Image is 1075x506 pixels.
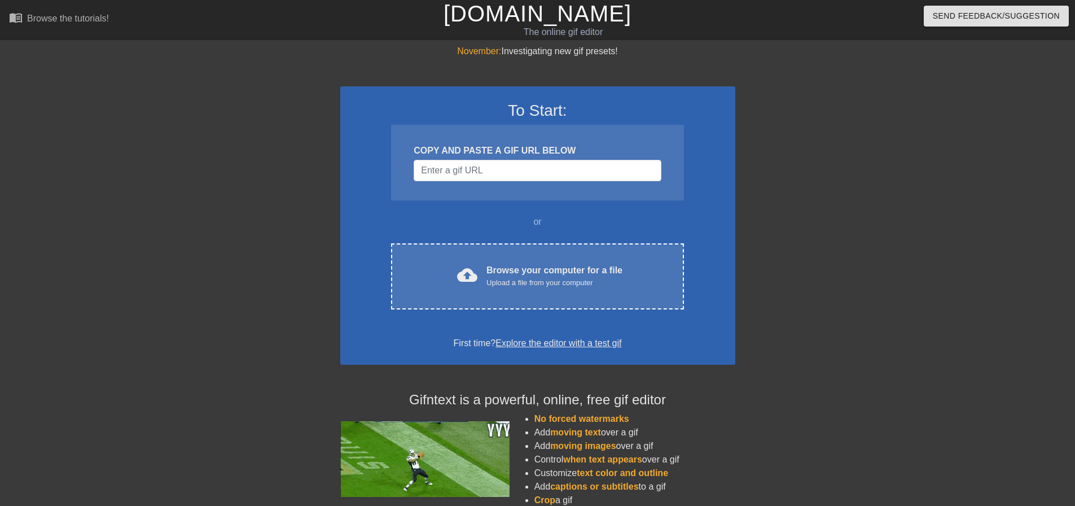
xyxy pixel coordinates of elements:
div: or [370,215,706,229]
div: COPY AND PASTE A GIF URL BELOW [414,144,661,158]
div: Investigating new gif presets! [340,45,735,58]
li: Add over a gif [534,426,735,439]
span: captions or subtitles [550,482,638,491]
div: Browse the tutorials! [27,14,109,23]
li: Customize [534,466,735,480]
span: text color and outline [577,468,668,478]
li: Control over a gif [534,453,735,466]
a: Explore the editor with a test gif [495,338,621,348]
span: November: [457,46,501,56]
span: moving images [550,441,616,451]
div: First time? [355,337,721,350]
li: Add over a gif [534,439,735,453]
span: Crop [534,495,555,505]
span: Send Feedback/Suggestion [933,9,1060,23]
div: The online gif editor [364,25,762,39]
img: football_small.gif [340,421,510,497]
span: moving text [550,428,601,437]
button: Send Feedback/Suggestion [924,6,1069,27]
span: cloud_upload [457,265,477,285]
span: menu_book [9,11,23,24]
span: when text appears [563,455,642,464]
li: Add to a gif [534,480,735,494]
a: [DOMAIN_NAME] [444,1,631,26]
a: Browse the tutorials! [9,11,109,28]
div: Browse your computer for a file [486,264,622,289]
span: No forced watermarks [534,414,629,424]
h4: Gifntext is a powerful, online, free gif editor [340,392,735,408]
input: Username [414,160,661,181]
div: Upload a file from your computer [486,277,622,289]
h3: To Start: [355,101,721,120]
